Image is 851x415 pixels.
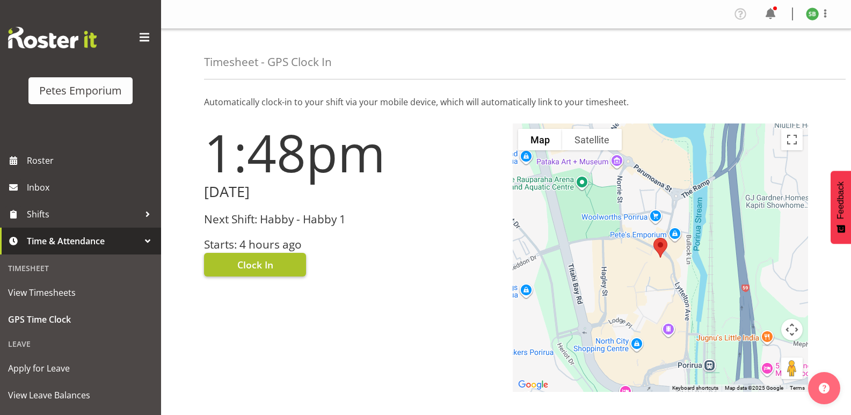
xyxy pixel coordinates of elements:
[8,387,153,403] span: View Leave Balances
[806,8,819,20] img: stephanie-burden9828.jpg
[3,355,158,382] a: Apply for Leave
[836,181,846,219] span: Feedback
[27,233,140,249] span: Time & Attendance
[518,129,562,150] button: Show street map
[27,179,156,195] span: Inbox
[725,385,783,391] span: Map data ©2025 Google
[515,378,551,392] a: Open this area in Google Maps (opens a new window)
[8,311,153,327] span: GPS Time Clock
[204,56,332,68] h4: Timesheet - GPS Clock In
[8,285,153,301] span: View Timesheets
[27,152,156,169] span: Roster
[819,383,830,394] img: help-xxl-2.png
[515,378,551,392] img: Google
[27,206,140,222] span: Shifts
[781,358,803,379] button: Drag Pegman onto the map to open Street View
[672,384,718,392] button: Keyboard shortcuts
[3,333,158,355] div: Leave
[790,385,805,391] a: Terms (opens in new tab)
[204,123,500,181] h1: 1:48pm
[562,129,622,150] button: Show satellite imagery
[204,213,500,225] h3: Next Shift: Habby - Habby 1
[3,306,158,333] a: GPS Time Clock
[204,96,808,108] p: Automatically clock-in to your shift via your mobile device, which will automatically link to you...
[39,83,122,99] div: Petes Emporium
[204,238,500,251] h3: Starts: 4 hours ago
[831,171,851,244] button: Feedback - Show survey
[3,279,158,306] a: View Timesheets
[204,184,500,200] h2: [DATE]
[204,253,306,276] button: Clock In
[3,257,158,279] div: Timesheet
[781,319,803,340] button: Map camera controls
[237,258,273,272] span: Clock In
[8,360,153,376] span: Apply for Leave
[8,27,97,48] img: Rosterit website logo
[3,382,158,409] a: View Leave Balances
[781,129,803,150] button: Toggle fullscreen view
